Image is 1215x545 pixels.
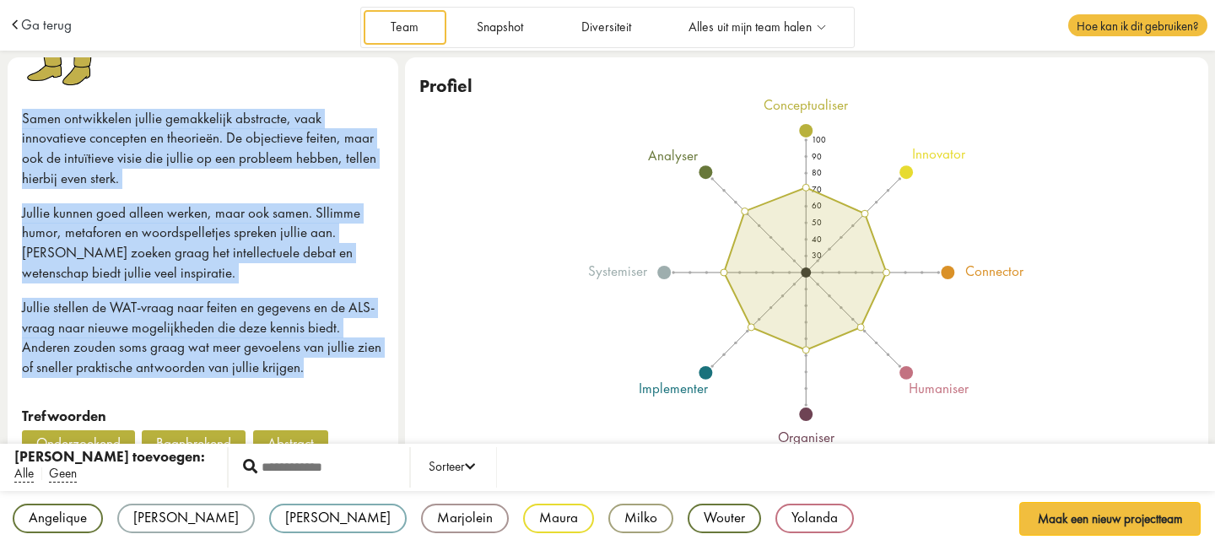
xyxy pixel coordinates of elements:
[419,74,472,97] span: Profiel
[1019,502,1201,536] button: Maak een nieuw projectteam
[364,10,446,45] a: Team
[813,184,823,195] text: 70
[14,447,205,467] div: [PERSON_NAME] toevoegen:
[22,298,384,378] p: Jullie stellen de WAT-vraag naar feiten en gegevens en de ALS-vraag naar nieuwe mogelijkheden die...
[421,504,509,533] div: Marjolein
[553,10,658,45] a: Diversiteit
[22,203,384,283] p: Jullie kunnen goed alleen werken, maar ook samen. Sllimme humor, metaforen en woordspelletjes spr...
[1068,14,1207,36] span: Hoe kan ik dit gebruiken?
[648,145,699,164] tspan: analyser
[449,10,550,45] a: Snapshot
[269,504,407,533] div: [PERSON_NAME]
[661,10,852,45] a: Alles uit mijn team halen
[910,379,970,397] tspan: humaniser
[813,150,823,161] text: 90
[13,504,103,533] div: Angelique
[813,167,823,178] text: 80
[49,465,77,483] span: Geen
[253,430,328,457] div: Abstract
[639,379,709,397] tspan: implementer
[22,430,135,457] div: Onderzoekend
[22,407,106,425] strong: Trefwoorden
[14,465,34,483] span: Alle
[608,504,673,533] div: Milko
[523,504,594,533] div: Maura
[688,20,812,35] span: Alles uit mijn team halen
[688,504,761,533] div: Wouter
[117,504,255,533] div: [PERSON_NAME]
[913,143,967,162] tspan: innovator
[588,262,648,280] tspan: systemiser
[21,18,72,32] a: Ga terug
[22,109,384,189] p: Samen ontwikkelen jullie gemakkelijk abstracte, vaak innovatieve concepten en theorieën. De objec...
[813,134,827,145] text: 100
[142,430,246,457] div: Baanbrekend
[429,457,475,478] div: Sorteer
[778,428,835,446] tspan: organiser
[966,262,1025,280] tspan: connector
[775,504,854,533] div: Yolanda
